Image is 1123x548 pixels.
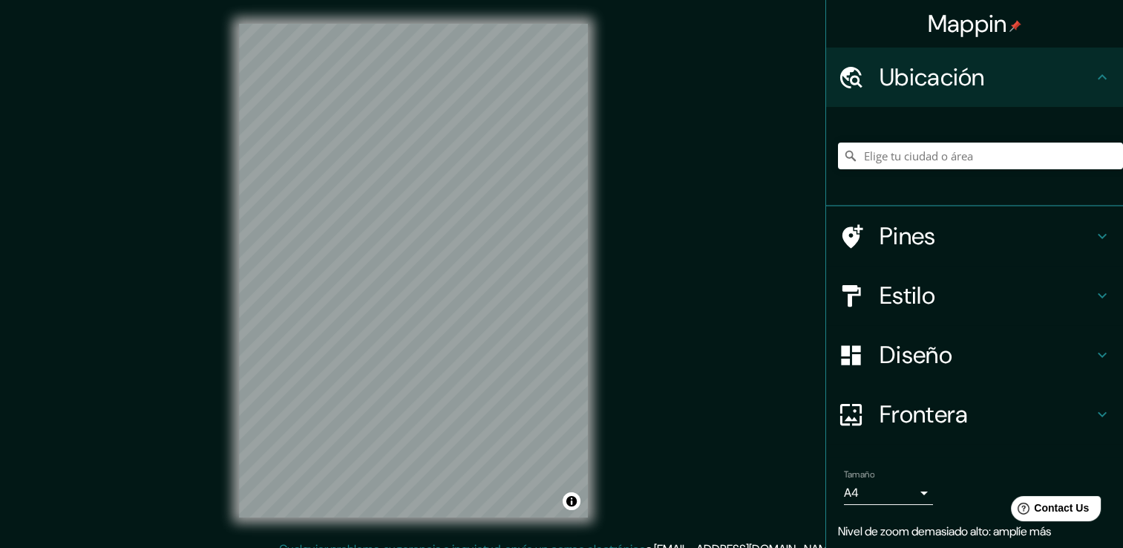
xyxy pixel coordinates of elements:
canvas: Mapa [239,24,588,518]
h4: Diseño [880,340,1093,370]
h4: Ubicación [880,62,1093,92]
div: A4 [844,481,933,505]
font: Mappin [928,8,1007,39]
h4: Estilo [880,281,1093,310]
div: Diseño [826,325,1123,385]
input: Elige tu ciudad o área [838,143,1123,169]
h4: Pines [880,221,1093,251]
p: Nivel de zoom demasiado alto: amplíe más [838,523,1111,541]
div: Ubicación [826,48,1123,107]
div: Estilo [826,266,1123,325]
iframe: Help widget launcher [991,490,1107,532]
h4: Frontera [880,399,1093,429]
button: Alternar atribución [563,492,580,510]
div: Frontera [826,385,1123,444]
div: Pines [826,206,1123,266]
label: Tamaño [844,469,874,481]
img: pin-icon.png [1009,20,1021,32]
